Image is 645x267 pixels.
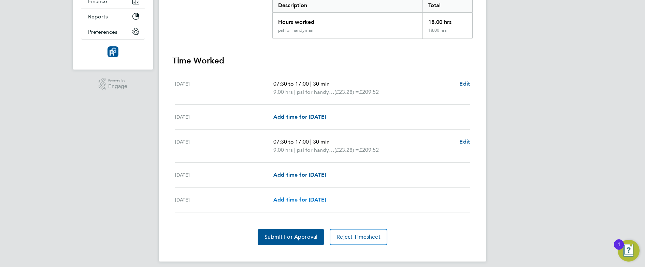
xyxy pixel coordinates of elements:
span: | [294,147,296,153]
span: (£23.28) = [334,147,359,153]
span: Add time for [DATE] [273,114,326,120]
a: Add time for [DATE] [273,171,326,179]
span: £209.52 [359,89,379,95]
a: Edit [459,138,470,146]
span: 9.00 hrs [273,147,293,153]
img: resourcinggroup-logo-retina.png [107,46,118,57]
button: Reports [81,9,145,24]
span: 30 min [313,80,330,87]
h3: Time Worked [172,55,473,66]
span: Edit [459,80,470,87]
div: psl for handyman [278,28,313,33]
button: Submit For Approval [258,229,324,245]
span: psl for handyman [297,146,334,154]
span: £209.52 [359,147,379,153]
span: | [294,89,296,95]
span: | [310,138,312,145]
a: Add time for [DATE] [273,113,326,121]
span: | [310,80,312,87]
span: 9.00 hrs [273,89,293,95]
button: Preferences [81,24,145,39]
a: Add time for [DATE] [273,196,326,204]
button: Reject Timesheet [330,229,387,245]
div: [DATE] [175,196,273,204]
span: 30 min [313,138,330,145]
div: Hours worked [273,13,422,28]
span: Powered by [108,78,127,84]
span: Add time for [DATE] [273,172,326,178]
span: Edit [459,138,470,145]
div: [DATE] [175,138,273,154]
span: Engage [108,84,127,89]
button: Open Resource Center, 1 new notification [618,240,640,262]
a: Go to home page [81,46,145,57]
span: 07:30 to 17:00 [273,138,309,145]
span: Reports [88,13,108,20]
a: Powered byEngage [99,78,128,91]
span: 07:30 to 17:00 [273,80,309,87]
span: Add time for [DATE] [273,196,326,203]
span: Preferences [88,29,117,35]
span: psl for handyman [297,88,334,96]
div: 18.00 hrs [422,28,472,39]
div: [DATE] [175,80,273,96]
span: Submit For Approval [264,234,317,240]
div: 1 [617,244,620,253]
span: (£23.28) = [334,89,359,95]
div: [DATE] [175,113,273,121]
span: Reject Timesheet [336,234,381,240]
div: 18.00 hrs [422,13,472,28]
div: [DATE] [175,171,273,179]
a: Edit [459,80,470,88]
